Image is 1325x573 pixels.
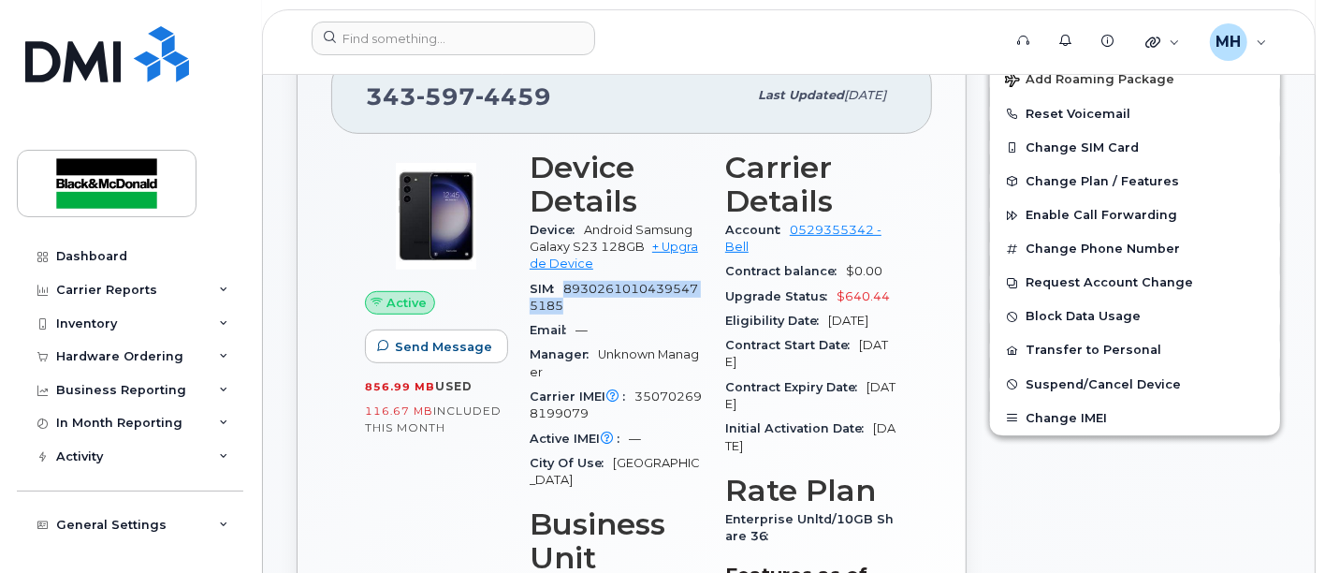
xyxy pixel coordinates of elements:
span: Manager [530,347,598,361]
span: Last updated [758,88,844,102]
span: 597 [416,82,475,110]
span: Initial Activation Date [725,421,873,435]
span: Send Message [395,338,492,356]
a: 0529355342 - Bell [725,223,881,254]
span: Active IMEI [530,432,629,446]
span: Change Plan / Features [1026,174,1179,188]
span: [DATE] [828,314,868,328]
span: MH [1216,31,1241,53]
span: City Of Use [530,456,613,470]
span: Contract Expiry Date [725,380,866,394]
span: Carrier IMEI [530,389,634,404]
span: [DATE] [725,421,895,452]
button: Transfer to Personal [990,333,1280,367]
span: included this month [365,404,502,434]
button: Change Phone Number [990,232,1280,266]
span: Unknown Manager [530,347,699,378]
span: 89302610104395475185 [530,282,698,313]
h3: Carrier Details [725,151,898,218]
span: Active [386,294,427,312]
button: Add Roaming Package [990,59,1280,97]
button: Suspend/Cancel Device [990,368,1280,402]
button: Request Account Change [990,266,1280,300]
span: Suspend/Cancel Device [1026,377,1181,391]
span: [GEOGRAPHIC_DATA] [530,456,700,487]
span: 116.67 MB [365,404,433,418]
span: Email [530,323,575,337]
button: Change IMEI [990,402,1280,435]
span: [DATE] [844,88,886,102]
span: Add Roaming Package [1005,72,1174,90]
span: Contract Start Date [725,338,859,352]
span: SIM [530,282,563,296]
span: Eligibility Date [725,314,828,328]
button: Send Message [365,330,508,363]
span: 343 [366,82,551,110]
h3: Device Details [530,151,703,218]
span: Upgrade Status [725,289,837,303]
span: 856.99 MB [365,380,435,393]
span: Android Samsung Galaxy S23 128GB [530,223,692,254]
button: Change Plan / Features [990,165,1280,198]
span: — [629,432,641,446]
div: Maria Hatzopoulos [1197,23,1280,61]
span: used [435,379,473,393]
input: Find something... [312,22,595,55]
button: Enable Call Forwarding [990,198,1280,232]
span: Device [530,223,584,237]
span: $0.00 [846,264,882,278]
button: Block Data Usage [990,300,1280,333]
h3: Rate Plan [725,474,898,507]
div: Quicklinks [1132,23,1193,61]
span: Account [725,223,790,237]
span: Enable Call Forwarding [1026,209,1177,223]
button: Change SIM Card [990,131,1280,165]
span: Contract balance [725,264,846,278]
img: image20231002-3703462-r49339.jpeg [380,160,492,272]
span: $640.44 [837,289,890,303]
button: Reset Voicemail [990,97,1280,131]
span: — [575,323,588,337]
span: Enterprise Unltd/10GB Share 36 [725,512,894,543]
span: 4459 [475,82,551,110]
